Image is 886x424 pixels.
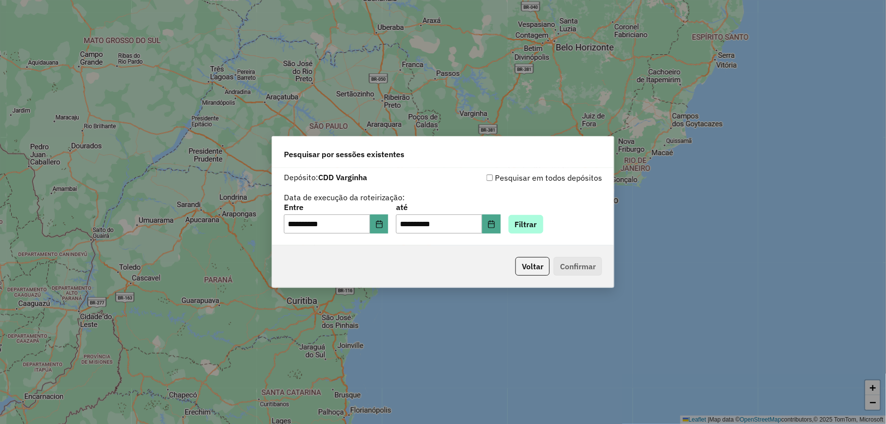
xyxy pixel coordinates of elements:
label: Entre [284,201,388,213]
button: Choose Date [482,214,501,234]
label: Data de execução da roteirização: [284,191,405,203]
strong: CDD Varginha [318,172,367,182]
span: Pesquisar por sessões existentes [284,148,404,160]
div: Pesquisar em todos depósitos [443,172,602,184]
label: até [396,201,500,213]
button: Voltar [515,257,550,276]
label: Depósito: [284,171,367,183]
button: Choose Date [370,214,389,234]
button: Filtrar [509,215,543,234]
